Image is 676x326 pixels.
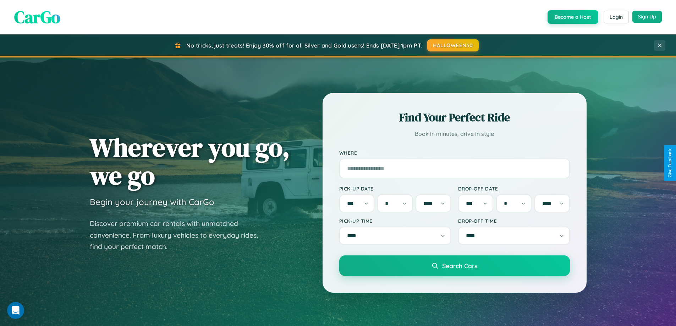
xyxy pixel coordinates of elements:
h3: Begin your journey with CarGo [90,197,214,207]
button: Login [604,11,629,23]
span: No tricks, just treats! Enjoy 30% off for all Silver and Gold users! Ends [DATE] 1pm PT. [186,42,422,49]
div: Give Feedback [667,149,672,177]
button: HALLOWEEN30 [427,39,479,51]
iframe: Intercom live chat [7,302,24,319]
button: Sign Up [632,11,662,23]
label: Pick-up Time [339,218,451,224]
h2: Find Your Perfect Ride [339,110,570,125]
label: Pick-up Date [339,186,451,192]
label: Where [339,150,570,156]
button: Search Cars [339,255,570,276]
label: Drop-off Date [458,186,570,192]
span: CarGo [14,5,60,29]
label: Drop-off Time [458,218,570,224]
button: Become a Host [548,10,598,24]
h1: Wherever you go, we go [90,133,290,189]
span: Search Cars [442,262,477,270]
p: Book in minutes, drive in style [339,129,570,139]
p: Discover premium car rentals with unmatched convenience. From luxury vehicles to everyday rides, ... [90,218,267,253]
